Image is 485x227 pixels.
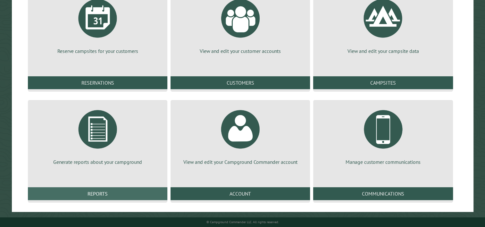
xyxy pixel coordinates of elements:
[36,105,160,165] a: Generate reports about your campground
[321,158,445,165] p: Manage customer communications
[321,105,445,165] a: Manage customer communications
[178,47,302,55] p: View and edit your customer accounts
[178,105,302,165] a: View and edit your Campground Commander account
[171,187,310,200] a: Account
[313,76,453,89] a: Campsites
[321,47,445,55] p: View and edit your campsite data
[28,76,167,89] a: Reservations
[206,220,279,224] small: © Campground Commander LLC. All rights reserved.
[36,158,160,165] p: Generate reports about your campground
[313,187,453,200] a: Communications
[36,47,160,55] p: Reserve campsites for your customers
[178,158,302,165] p: View and edit your Campground Commander account
[171,76,310,89] a: Customers
[28,187,167,200] a: Reports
